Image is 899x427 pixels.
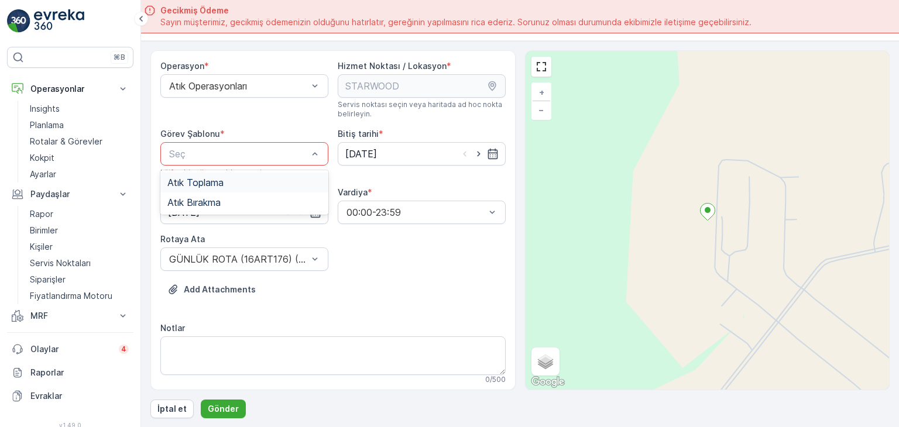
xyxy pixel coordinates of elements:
input: STARWOOD [338,74,506,98]
label: Rotaya Ata [160,234,205,244]
button: Dosya Yükle [160,280,263,299]
p: Olaylar [30,343,112,355]
span: Servis noktası seçin veya haritada ad hoc nokta belirleyin. [338,100,506,119]
span: Atık Toplama [167,177,224,188]
label: Notlar [160,323,185,333]
p: Evraklar [30,390,129,402]
label: Bitiş tarihi [338,129,379,139]
a: Raporlar [7,361,133,384]
a: Kişiler [25,239,133,255]
span: − [538,105,544,115]
a: Rapor [25,206,133,222]
span: Gecikmiş Ödeme [160,5,752,16]
p: Ayarlar [30,168,56,180]
span: Atık Bırakma [167,197,221,208]
a: Uzaklaştır [533,101,550,119]
p: Add Attachments [184,284,256,295]
a: Rotalar & Görevler [25,133,133,150]
p: 4 [121,345,126,354]
button: Operasyonlar [7,77,133,101]
p: ⌘B [114,53,125,62]
p: Raporlar [30,367,129,378]
a: Bu bölgeyi Google Haritalar'da açın (yeni pencerede açılır) [529,374,567,390]
button: Paydaşlar [7,182,133,206]
p: 0 / 500 [485,375,506,384]
p: Paydaşlar [30,188,110,200]
p: Kokpit [30,152,54,164]
p: Gönder [208,403,239,415]
p: Insights [30,103,60,115]
a: View Fullscreen [533,58,550,75]
a: Birimler [25,222,133,239]
a: Yakınlaştır [533,84,550,101]
p: Birimler [30,225,58,236]
label: Hizmet Noktası / Lokasyon [338,61,447,71]
label: Görev Şablonu [160,129,220,139]
label: Operasyon [160,61,204,71]
a: Siparişler [25,271,133,288]
p: Kişiler [30,241,53,253]
a: Planlama [25,117,133,133]
a: Servis Noktaları [25,255,133,271]
p: Rotalar & Görevler [30,136,102,147]
img: logo [7,9,30,33]
a: Fiyatlandırma Motoru [25,288,133,304]
p: Operasyonlar [30,83,110,95]
button: İptal et [150,400,194,418]
p: Planlama [30,119,64,131]
a: Evraklar [7,384,133,408]
a: Insights [25,101,133,117]
p: Servis Noktaları [30,257,91,269]
p: MRF [30,310,110,322]
button: MRF [7,304,133,328]
a: Olaylar4 [7,338,133,361]
button: Gönder [201,400,246,418]
p: Siparişler [30,274,66,285]
a: Ayarlar [25,166,133,182]
p: İptal et [157,403,187,415]
p: Fiyatlandırma Motoru [30,290,112,302]
input: dd/mm/yyyy [338,142,506,166]
p: Rapor [30,208,53,220]
img: logo_light-DOdMpM7g.png [34,9,84,33]
a: Layers [533,349,558,374]
img: Google [529,374,567,390]
span: + [539,87,544,97]
span: Lütfen bir görev şablonu seçin. [160,168,267,177]
p: Seç [169,147,308,161]
a: Kokpit [25,150,133,166]
label: Vardiya [338,187,368,197]
span: Sayın müşterimiz, gecikmiş ödemenizin olduğunu hatırlatır, gereğinin yapılmasını rica ederiz. Sor... [160,16,752,28]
